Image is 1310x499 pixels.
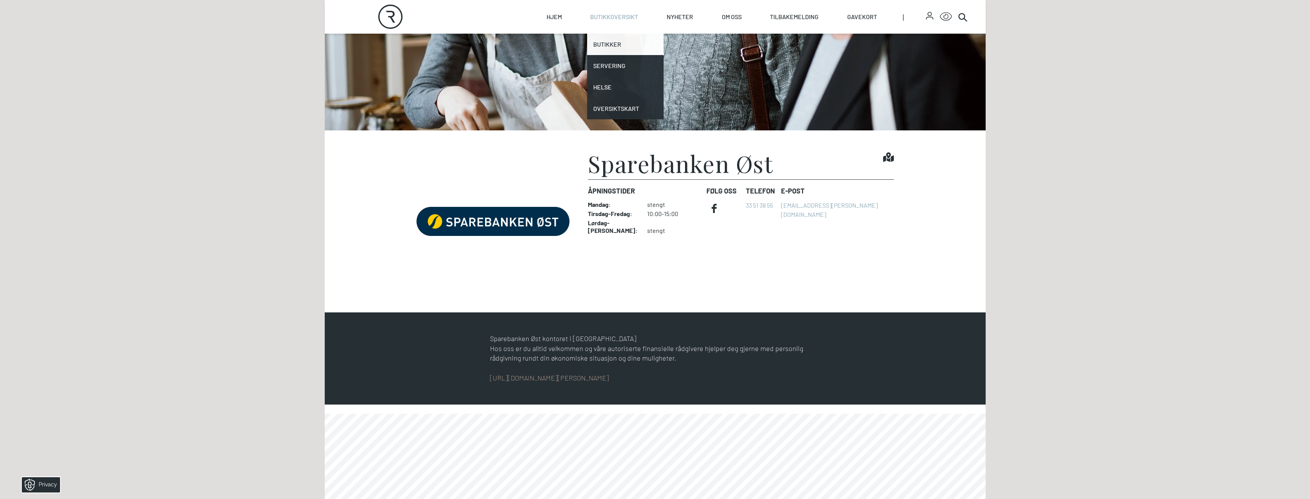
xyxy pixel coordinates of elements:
dd: stengt [647,201,700,208]
a: Servering [587,55,664,76]
a: 33 51 38 55 [746,202,773,209]
a: [EMAIL_ADDRESS][PERSON_NAME][DOMAIN_NAME] [781,202,878,218]
dt: Åpningstider [588,186,701,196]
h1: Sparebanken Øst [588,152,773,175]
dd: stengt [647,219,700,234]
a: Butikker [587,34,664,55]
p: Sparebanken Øst kontoret i [GEOGRAPHIC_DATA] [490,334,820,344]
p: Hos oss er du alltid velkommen og våre autoriserte finansielle rådgivere hjelper deg gjerne med p... [490,344,820,363]
dt: Tirsdag - Fredag : [588,210,640,218]
iframe: Manage Preferences [8,475,70,495]
dd: 10:00-15:00 [647,210,700,218]
dt: Lørdag - [PERSON_NAME] : [588,219,640,234]
a: [URL][DOMAIN_NAME][PERSON_NAME] [490,374,609,382]
dt: Telefon [746,186,775,196]
dt: Mandag : [588,201,640,208]
a: facebook [706,201,722,216]
a: Helse [587,76,664,98]
dt: FØLG OSS [706,186,740,196]
div: © Mappedin [636,169,654,173]
details: Attribution [634,168,661,174]
a: Oversiktskart [587,98,664,119]
button: Open Accessibility Menu [940,11,952,23]
dt: E-post [781,186,894,196]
